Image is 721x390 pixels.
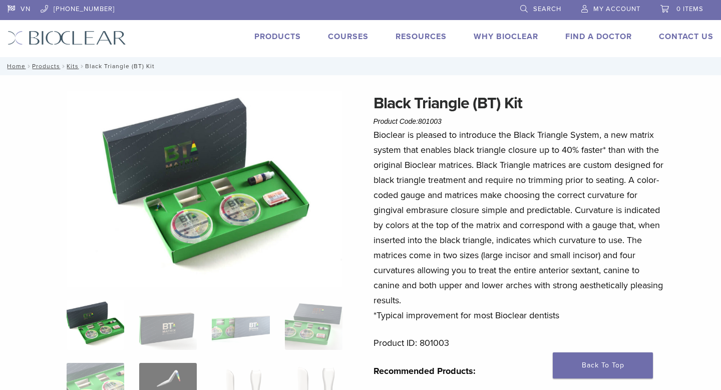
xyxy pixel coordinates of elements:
a: Why Bioclear [474,32,538,42]
span: / [60,64,67,69]
a: Back To Top [553,352,653,378]
a: Resources [396,32,447,42]
span: 801003 [418,117,442,125]
img: Black Triangle (BT) Kit - Image 4 [285,300,342,350]
span: Product Code: [374,117,442,125]
span: / [79,64,85,69]
a: Find A Doctor [565,32,632,42]
img: Bioclear [8,31,126,45]
span: 0 items [676,5,703,13]
p: Product ID: 801003 [374,335,668,350]
h1: Black Triangle (BT) Kit [374,91,668,115]
span: My Account [593,5,640,13]
a: Products [254,32,301,42]
a: Home [4,63,26,70]
img: Black Triangle (BT) Kit - Image 3 [212,300,269,350]
img: Intro-Black-Triangle-Kit-6-Copy-e1548792917662-324x324.jpg [67,300,124,350]
img: Intro Black Triangle Kit-6 - Copy [67,91,343,287]
strong: Recommended Products: [374,365,476,376]
img: Black Triangle (BT) Kit - Image 2 [139,300,197,350]
p: Bioclear is pleased to introduce the Black Triangle System, a new matrix system that enables blac... [374,127,668,323]
a: Products [32,63,60,70]
a: Courses [328,32,369,42]
a: Kits [67,63,79,70]
a: Contact Us [659,32,713,42]
span: Search [533,5,561,13]
span: / [26,64,32,69]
